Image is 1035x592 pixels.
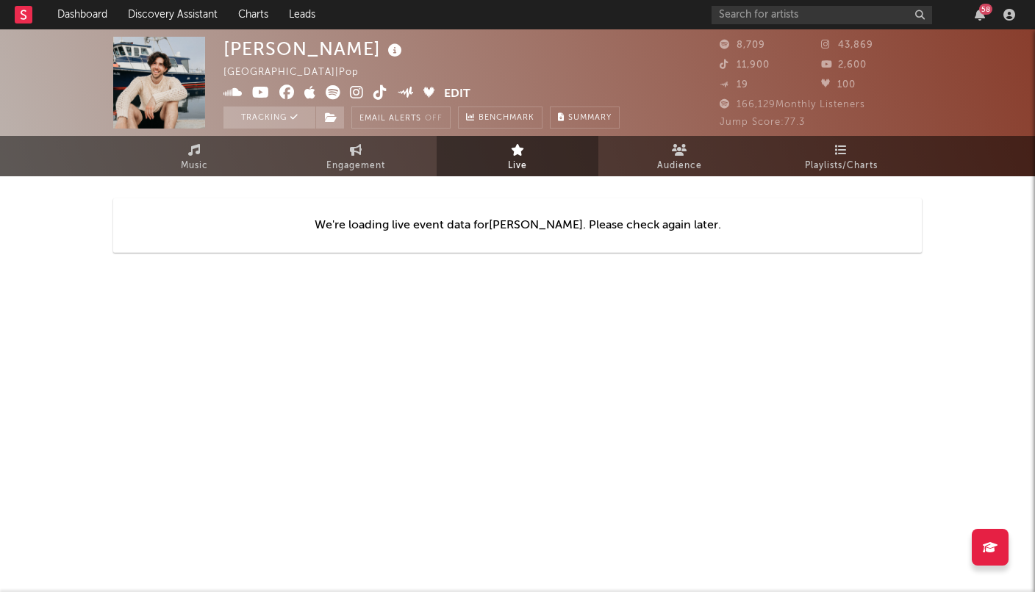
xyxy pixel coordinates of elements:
[444,85,470,104] button: Edit
[351,107,451,129] button: Email AlertsOff
[975,9,985,21] button: 58
[979,4,992,15] div: 58
[760,136,922,176] a: Playlists/Charts
[479,109,534,127] span: Benchmark
[223,64,376,82] div: [GEOGRAPHIC_DATA] | Pop
[568,114,612,122] span: Summary
[223,107,315,129] button: Tracking
[223,37,406,61] div: [PERSON_NAME]
[720,40,765,50] span: 8,709
[712,6,932,24] input: Search for artists
[508,157,527,175] span: Live
[113,198,922,253] div: We're loading live event data for [PERSON_NAME] . Please check again later.
[720,100,865,109] span: 166,129 Monthly Listeners
[821,60,867,70] span: 2,600
[720,80,748,90] span: 19
[657,157,702,175] span: Audience
[550,107,620,129] button: Summary
[437,136,598,176] a: Live
[805,157,878,175] span: Playlists/Charts
[720,118,805,127] span: Jump Score: 77.3
[326,157,385,175] span: Engagement
[181,157,208,175] span: Music
[113,136,275,176] a: Music
[821,40,873,50] span: 43,869
[821,80,856,90] span: 100
[425,115,443,123] em: Off
[275,136,437,176] a: Engagement
[458,107,542,129] a: Benchmark
[598,136,760,176] a: Audience
[720,60,770,70] span: 11,900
